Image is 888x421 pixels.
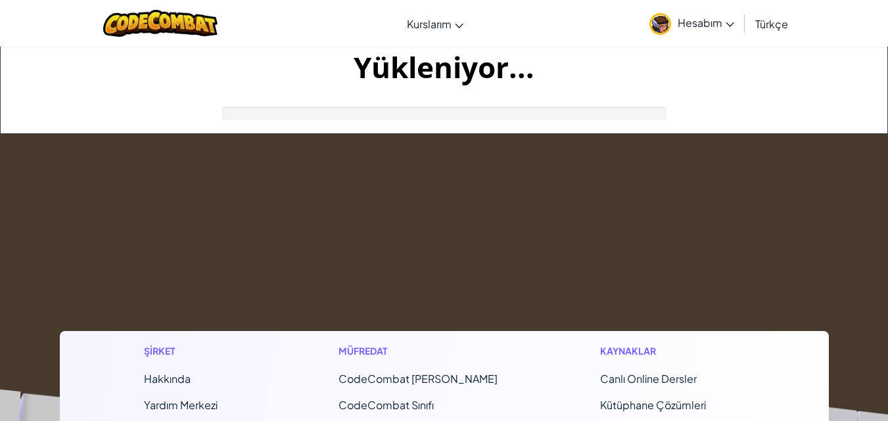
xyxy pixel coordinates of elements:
[643,3,741,44] a: Hesabım
[600,372,697,386] a: Canlı Online Dersler
[749,6,795,41] a: Türkçe
[144,398,218,412] a: Yardım Merkezi
[407,17,452,31] span: Kurslarım
[755,17,788,31] span: Türkçe
[144,344,244,358] h1: Şirket
[678,16,734,30] span: Hesabım
[600,398,706,412] a: Kütüphane Çözümleri
[144,372,191,386] a: Hakkında
[649,13,671,35] img: avatar
[339,344,506,358] h1: Müfredat
[600,344,744,358] h1: Kaynaklar
[400,6,470,41] a: Kurslarım
[103,10,218,37] img: CodeCombat logo
[1,47,887,87] h1: Yükleniyor...
[339,398,434,412] a: CodeCombat Sınıfı
[339,372,498,386] span: CodeCombat [PERSON_NAME]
